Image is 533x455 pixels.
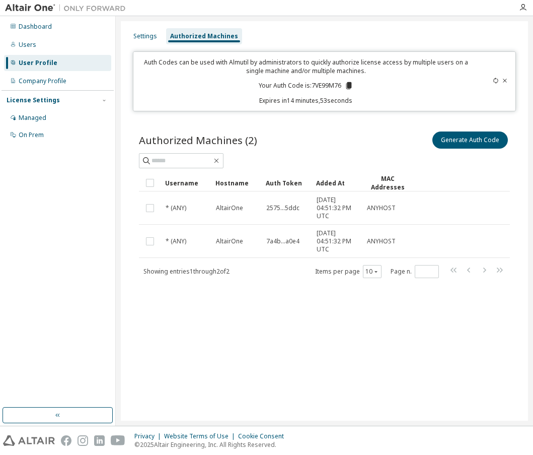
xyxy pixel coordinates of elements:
p: Expires in 14 minutes, 53 seconds [139,96,473,105]
div: Username [165,175,207,191]
p: © 2025 Altair Engineering, Inc. All Rights Reserved. [134,440,290,449]
span: * (ANY) [166,204,186,212]
div: Settings [133,32,157,40]
img: altair_logo.svg [3,435,55,446]
span: [DATE] 04:51:32 PM UTC [317,229,358,253]
div: Cookie Consent [238,432,290,440]
img: facebook.svg [61,435,71,446]
span: Showing entries 1 through 2 of 2 [143,267,230,276]
button: 10 [365,268,379,276]
div: Managed [19,114,46,122]
div: Website Terms of Use [164,432,238,440]
span: ANYHOST [367,237,396,245]
span: Items per page [315,265,382,278]
div: Company Profile [19,77,66,85]
div: MAC Addresses [366,174,409,191]
img: instagram.svg [78,435,88,446]
span: 2575...5ddc [266,204,299,212]
div: Authorized Machines [170,32,238,40]
span: ANYHOST [367,204,396,212]
div: Dashboard [19,23,52,31]
img: linkedin.svg [94,435,105,446]
span: [DATE] 04:51:32 PM UTC [317,196,358,220]
img: Altair One [5,3,131,13]
div: On Prem [19,131,44,139]
span: * (ANY) [166,237,186,245]
span: AltairOne [216,237,243,245]
span: AltairOne [216,204,243,212]
div: Privacy [134,432,164,440]
span: Authorized Machines (2) [139,133,257,147]
span: 7a4b...a0e4 [266,237,299,245]
img: youtube.svg [111,435,125,446]
div: User Profile [19,59,57,67]
button: Generate Auth Code [432,132,508,149]
div: Auth Token [266,175,308,191]
div: Users [19,41,36,49]
p: Auth Codes can be used with Almutil by administrators to quickly authorize license access by mult... [139,58,473,75]
div: Hostname [215,175,258,191]
span: Page n. [391,265,439,278]
p: Your Auth Code is: 7VE99M76 [259,81,353,90]
div: Added At [316,175,358,191]
div: License Settings [7,96,60,104]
